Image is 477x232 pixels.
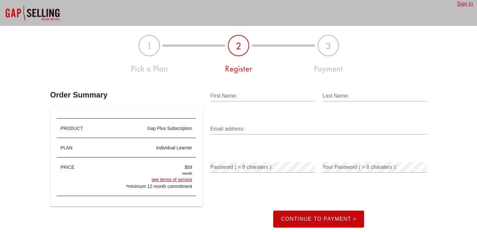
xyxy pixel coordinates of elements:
div: PRODUCT [57,119,92,138]
div: *minimum 12 month commitment [95,183,192,190]
button: Continue to Payment > [273,211,364,227]
div: PLAN [57,138,92,157]
div: month [95,171,192,176]
div: Gap Plus Subscription [95,125,192,132]
h3: Order Summary [50,89,203,101]
img: plan-register-payment-123-2_1.jpg [125,30,168,76]
img: plan-register-payment-123-2.jpg [168,30,352,76]
a: see terms of service [152,177,192,182]
div: individual learner [95,145,192,151]
div: $59 [95,164,192,171]
a: Sign In [457,1,473,6]
span: Continue to Payment > [281,216,357,222]
div: PRICE [57,157,92,196]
